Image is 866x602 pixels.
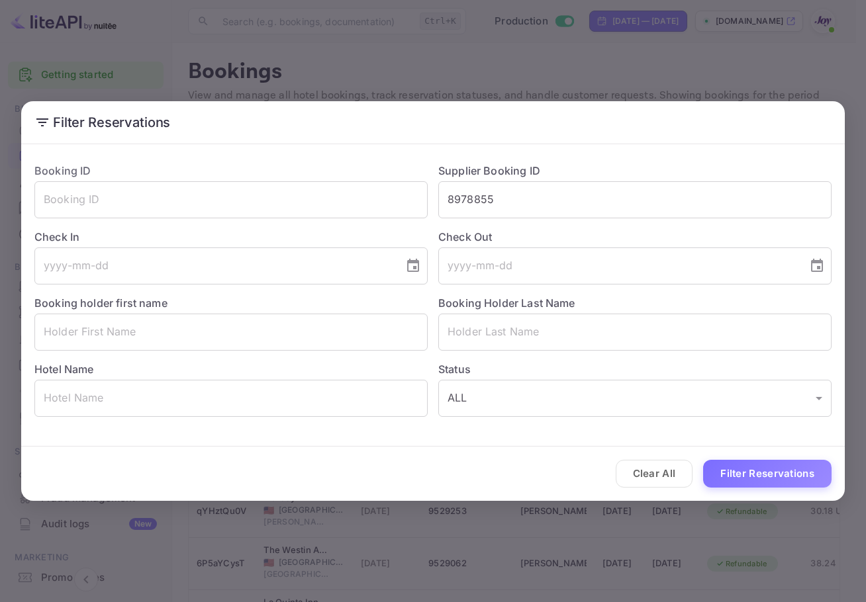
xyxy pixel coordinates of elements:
input: Holder First Name [34,314,428,351]
div: ALL [438,380,832,417]
input: yyyy-mm-dd [34,247,395,284]
input: yyyy-mm-dd [438,247,798,284]
label: Booking Holder Last Name [438,296,575,310]
label: Status [438,361,832,377]
h2: Filter Reservations [21,101,845,144]
input: Booking ID [34,181,428,218]
label: Check Out [438,229,832,245]
button: Choose date [804,253,830,279]
label: Check In [34,229,428,245]
label: Supplier Booking ID [438,164,540,177]
input: Supplier Booking ID [438,181,832,218]
input: Hotel Name [34,380,428,417]
button: Clear All [616,460,693,488]
button: Filter Reservations [703,460,832,488]
input: Holder Last Name [438,314,832,351]
button: Choose date [400,253,426,279]
label: Booking holder first name [34,296,168,310]
label: Booking ID [34,164,91,177]
label: Hotel Name [34,363,94,376]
